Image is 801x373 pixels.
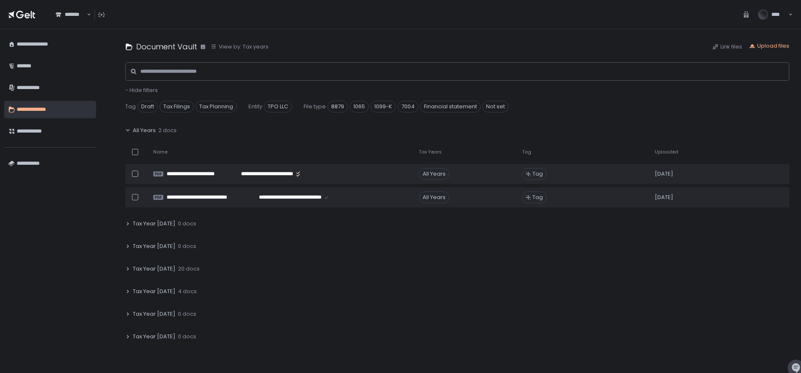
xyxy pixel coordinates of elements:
[419,149,442,155] span: Tax Years
[133,310,175,318] span: Tax Year [DATE]
[178,220,196,227] span: 0 docs
[133,127,156,134] span: All Years
[419,168,449,180] div: All Years
[160,101,194,112] span: Tax Filings
[264,101,292,112] span: TPO LLC
[133,265,175,273] span: Tax Year [DATE]
[248,103,262,110] span: Entity
[133,220,175,227] span: Tax Year [DATE]
[398,101,418,112] span: 7004
[522,149,531,155] span: Tag
[304,103,326,110] span: File type
[178,288,197,295] span: 4 docs
[125,87,158,94] button: - Hide filters
[532,170,543,178] span: Tag
[655,149,678,155] span: Uploaded
[158,127,177,134] span: 2 docs
[350,101,369,112] span: 1065
[133,243,175,250] span: Tax Year [DATE]
[133,288,175,295] span: Tax Year [DATE]
[210,43,269,51] button: View by: Tax years
[133,333,175,340] span: Tax Year [DATE]
[178,310,196,318] span: 0 docs
[749,42,789,50] button: Upload files
[178,243,196,250] span: 0 docs
[655,170,673,178] span: [DATE]
[532,194,543,201] span: Tag
[153,149,167,155] span: Name
[327,101,348,112] span: 8879
[370,101,396,112] span: 1099-K
[482,101,509,112] span: Not set
[195,101,237,112] span: Tax Planning
[125,103,136,110] span: Tag
[136,41,197,52] h1: Document Vault
[178,333,196,340] span: 0 docs
[419,192,449,203] div: All Years
[178,265,200,273] span: 20 docs
[50,6,91,23] div: Search for option
[712,43,742,51] button: Link files
[137,101,158,112] span: Draft
[655,194,673,201] span: [DATE]
[420,101,481,112] span: Financial statement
